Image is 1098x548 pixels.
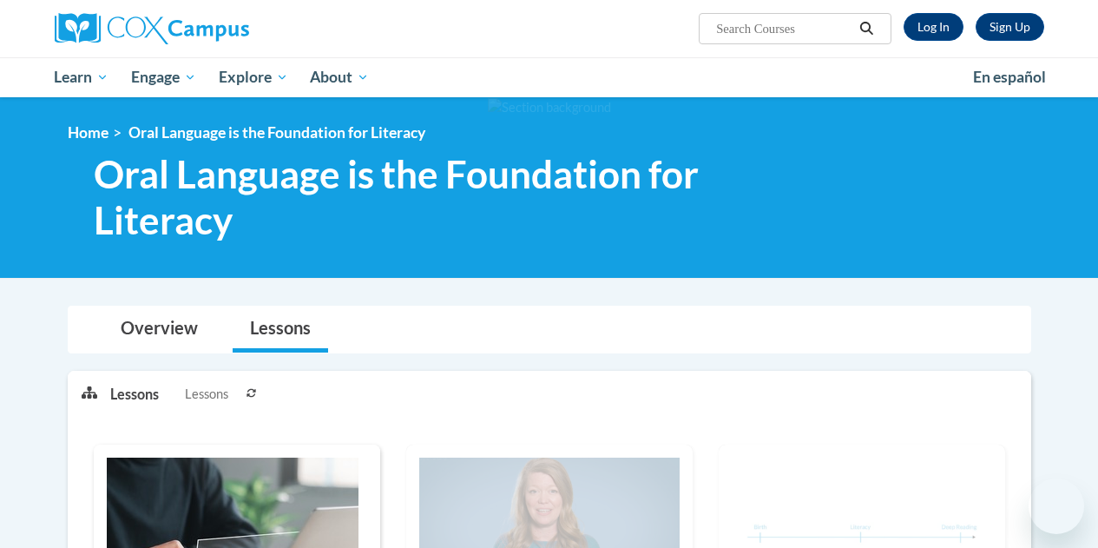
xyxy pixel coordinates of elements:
span: Oral Language is the Foundation for Literacy [94,151,810,243]
a: Lessons [233,307,328,353]
span: About [310,67,369,88]
a: Home [68,123,108,142]
p: Lessons [110,385,159,404]
input: Search Courses [714,18,853,39]
a: About [299,57,380,97]
div: Main menu [42,57,1057,97]
span: En español [973,68,1046,86]
a: Log In [904,13,963,41]
a: Explore [207,57,299,97]
img: Section background [488,98,611,117]
span: Lessons [185,385,228,404]
iframe: Button to launch messaging window [1029,479,1084,534]
span: Learn [54,67,108,88]
a: En español [962,59,1057,96]
a: Engage [120,57,207,97]
img: Cox Campus [55,13,249,44]
a: Learn [43,57,121,97]
button: Search [853,18,879,39]
a: Overview [103,307,215,353]
span: Explore [219,67,288,88]
a: Cox Campus [55,13,367,44]
span: Engage [131,67,196,88]
span: Oral Language is the Foundation for Literacy [128,123,425,142]
a: Register [976,13,1044,41]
